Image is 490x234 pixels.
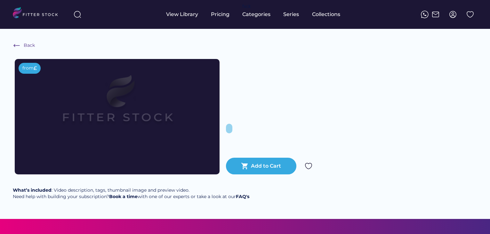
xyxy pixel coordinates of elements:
[35,59,199,151] img: Frame%2079%20%281%29.svg
[432,11,439,18] img: Frame%2051.svg
[13,7,63,20] img: LOGO.svg
[283,11,299,18] div: Series
[305,162,312,170] img: Group%201000002324.svg
[251,163,281,170] div: Add to Cart
[13,42,20,49] img: Frame%20%286%29.svg
[242,11,270,18] div: Categories
[421,11,429,18] img: meteor-icons_whatsapp%20%281%29.svg
[211,11,229,18] div: Pricing
[449,11,457,18] img: profile-circle.svg
[22,65,34,71] div: from
[166,11,198,18] div: View Library
[466,11,474,18] img: Group%201000002324%20%282%29.svg
[24,42,35,49] div: Back
[241,162,249,170] button: shopping_cart
[13,187,249,200] div: : Video description, tags, thumbnail image and preview video. Need help with building your subscr...
[312,11,340,18] div: Collections
[13,187,52,193] strong: What’s included
[236,194,249,199] a: FAQ's
[109,194,138,199] a: Book a time
[242,3,251,10] div: fvck
[74,11,81,18] img: search-normal%203.svg
[34,65,37,72] div: £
